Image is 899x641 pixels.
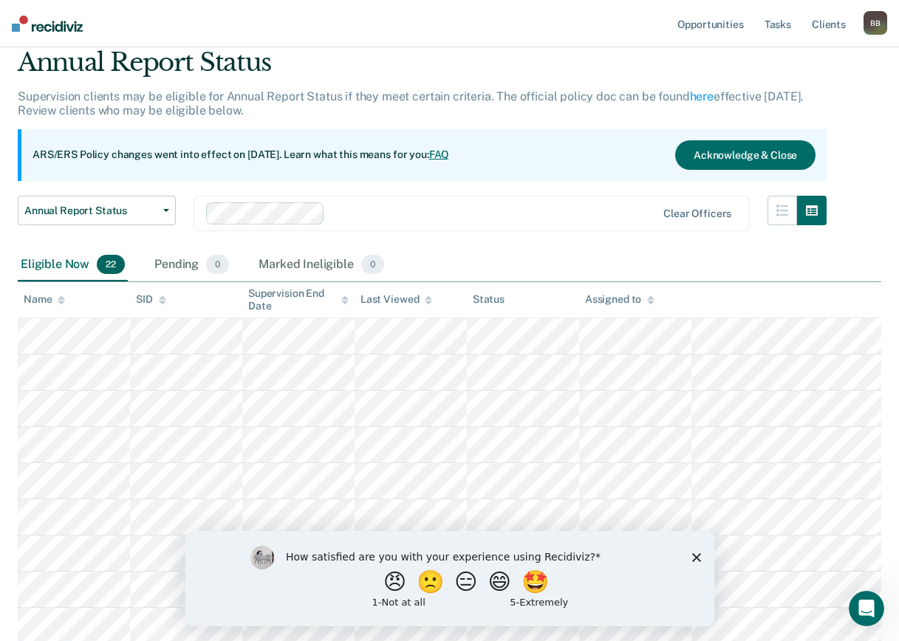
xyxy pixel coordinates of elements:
[864,11,887,35] button: BB
[24,205,157,217] span: Annual Report Status
[585,293,654,306] div: Assigned to
[849,591,884,626] iframe: Intercom live chat
[18,196,176,225] button: Annual Report Status
[690,89,714,103] a: here
[663,208,731,220] div: Clear officers
[256,249,387,281] div: Marked Ineligible0
[97,255,125,274] span: 22
[864,11,887,35] div: B B
[206,255,229,274] span: 0
[675,140,816,170] button: Acknowledge & Close
[360,293,432,306] div: Last Viewed
[18,89,804,117] p: Supervision clients may be eligible for Annual Report Status if they meet certain criteria. The o...
[24,293,65,306] div: Name
[473,293,505,306] div: Status
[429,148,450,160] a: FAQ
[18,249,128,281] div: Eligible Now22
[33,148,449,162] p: ARS/ERS Policy changes went into effect on [DATE]. Learn what this means for you:
[18,47,827,89] div: Annual Report Status
[12,16,83,32] img: Recidiviz
[185,531,714,626] iframe: Survey by Kim from Recidiviz
[248,287,349,312] div: Supervision End Date
[361,255,384,274] span: 0
[151,249,232,281] div: Pending0
[136,293,166,306] div: SID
